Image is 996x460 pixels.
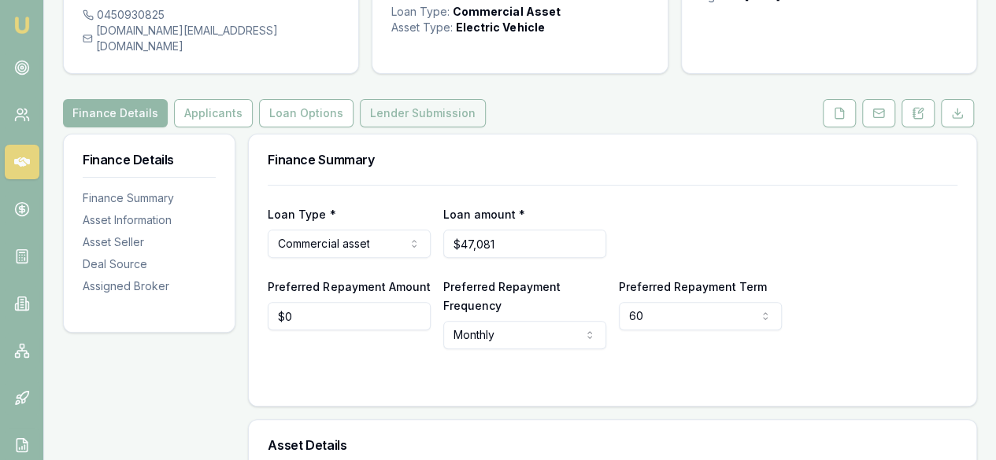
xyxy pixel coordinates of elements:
button: Lender Submission [360,99,486,127]
button: Loan Options [259,99,354,127]
button: Applicants [174,99,253,127]
div: Assigned Broker [83,278,216,294]
label: Loan Type * [268,208,335,221]
a: Loan Options [256,99,357,127]
label: Preferred Repayment Frequency [443,280,561,312]
label: Preferred Repayment Term [619,280,767,293]
div: Asset Information [83,212,216,228]
div: Electric Vehicle [456,20,544,35]
a: Lender Submission [357,99,489,127]
h3: Finance Summary [268,153,957,166]
a: Applicants [171,99,256,127]
div: Asset Type : [391,20,453,35]
div: Commercial Asset [453,4,560,20]
h3: Finance Details [83,153,216,166]
div: 0450930825 [83,7,339,23]
label: Preferred Repayment Amount [268,280,430,293]
div: Asset Seller [83,234,216,250]
button: Finance Details [63,99,168,127]
input: $ [268,302,431,330]
div: Deal Source [83,256,216,272]
div: Loan Type: [391,4,450,20]
label: Loan amount * [443,208,525,221]
div: Finance Summary [83,190,216,206]
img: emu-icon-u.png [13,16,31,35]
a: Finance Details [63,99,171,127]
h3: Asset Details [268,439,957,451]
div: [DOMAIN_NAME][EMAIL_ADDRESS][DOMAIN_NAME] [83,23,339,54]
input: $ [443,230,606,258]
